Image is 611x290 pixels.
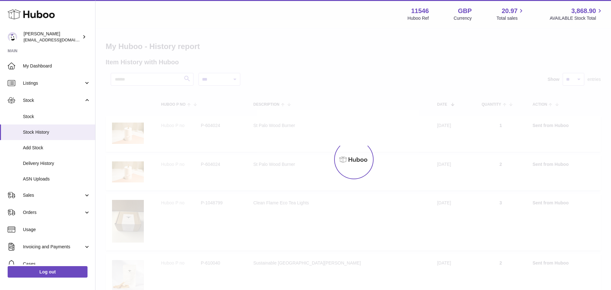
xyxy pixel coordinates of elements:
[458,7,472,15] strong: GBP
[24,31,81,43] div: [PERSON_NAME]
[23,227,90,233] span: Usage
[496,7,525,21] a: 20.97 Total sales
[23,97,84,103] span: Stock
[23,192,84,198] span: Sales
[408,15,429,21] div: Huboo Ref
[550,15,603,21] span: AVAILABLE Stock Total
[8,266,88,278] a: Log out
[23,63,90,69] span: My Dashboard
[23,244,84,250] span: Invoicing and Payments
[23,261,90,267] span: Cases
[502,7,517,15] span: 20.97
[23,160,90,166] span: Delivery History
[24,37,94,42] span: [EMAIL_ADDRESS][DOMAIN_NAME]
[23,129,90,135] span: Stock History
[23,209,84,216] span: Orders
[23,80,84,86] span: Listings
[454,15,472,21] div: Currency
[23,176,90,182] span: ASN Uploads
[496,15,525,21] span: Total sales
[23,114,90,120] span: Stock
[550,7,603,21] a: 3,868.90 AVAILABLE Stock Total
[23,145,90,151] span: Add Stock
[411,7,429,15] strong: 11546
[571,7,596,15] span: 3,868.90
[8,32,17,42] img: internalAdmin-11546@internal.huboo.com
